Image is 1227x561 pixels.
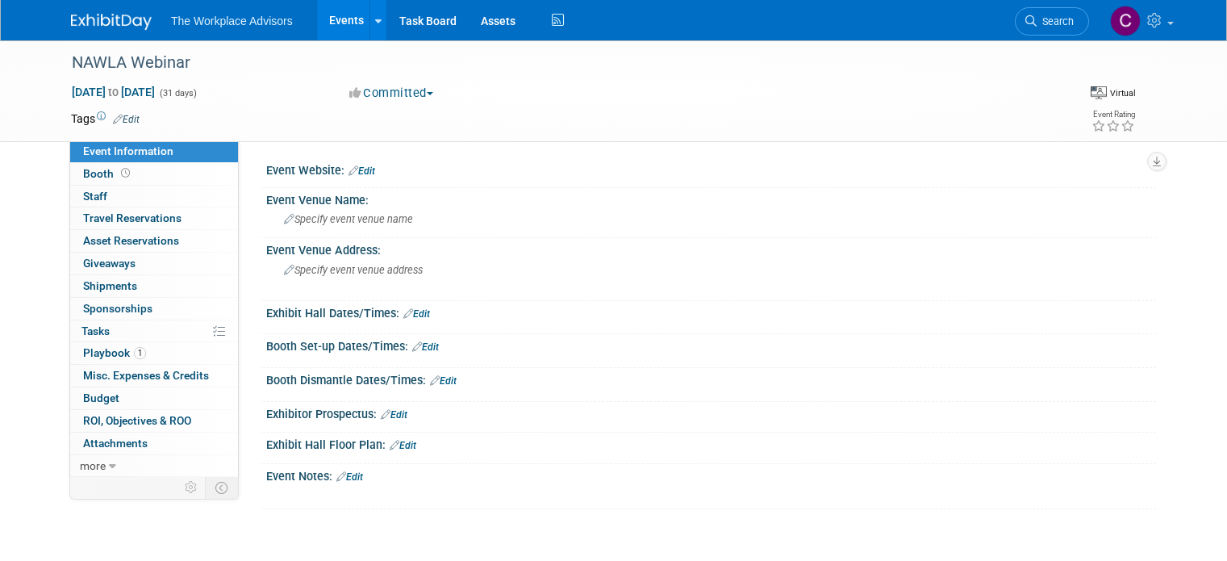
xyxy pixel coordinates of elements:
[1015,7,1089,36] a: Search
[177,477,206,498] td: Personalize Event Tab Strip
[70,253,238,274] a: Giveaways
[83,211,182,224] span: Travel Reservations
[70,140,238,162] a: Event Information
[284,264,423,276] span: Specify event venue address
[1091,111,1135,119] div: Event Rating
[70,433,238,454] a: Attachments
[1091,86,1107,99] img: Format-Virtual.png
[266,402,1156,423] div: Exhibitor Prospectus:
[390,440,416,451] a: Edit
[266,238,1156,258] div: Event Venue Address:
[1037,15,1074,27] span: Search
[348,165,375,177] a: Edit
[71,111,140,127] td: Tags
[71,85,156,99] span: [DATE] [DATE]
[70,186,238,207] a: Staff
[71,14,152,30] img: ExhibitDay
[381,409,407,421] a: Edit
[70,298,238,320] a: Sponsorships
[83,369,209,382] span: Misc. Expenses & Credits
[83,391,119,404] span: Budget
[83,414,191,427] span: ROI, Objectives & ROO
[70,387,238,409] a: Budget
[430,375,457,387] a: Edit
[344,85,440,102] button: Committed
[70,275,238,297] a: Shipments
[1110,6,1141,36] img: Claudia St. John
[134,347,146,359] span: 1
[403,308,430,320] a: Edit
[70,230,238,252] a: Asset Reservations
[83,144,173,157] span: Event Information
[1091,84,1136,100] div: Event Format
[70,455,238,477] a: more
[412,341,439,353] a: Edit
[171,15,293,27] span: The Workplace Advisors
[979,84,1136,108] div: Event Format
[266,334,1156,355] div: Booth Set-up Dates/Times:
[70,163,238,185] a: Booth
[266,158,1156,179] div: Event Website:
[83,257,136,270] span: Giveaways
[83,437,148,450] span: Attachments
[70,342,238,364] a: Playbook1
[66,48,1045,77] div: NAWLA Webinar
[70,320,238,342] a: Tasks
[106,86,121,98] span: to
[81,324,110,337] span: Tasks
[83,167,133,180] span: Booth
[336,471,363,483] a: Edit
[83,302,152,315] span: Sponsorships
[70,410,238,432] a: ROI, Objectives & ROO
[70,365,238,387] a: Misc. Expenses & Credits
[266,301,1156,322] div: Exhibit Hall Dates/Times:
[158,88,197,98] span: (31 days)
[80,459,106,472] span: more
[83,346,146,359] span: Playbook
[83,234,179,247] span: Asset Reservations
[70,207,238,229] a: Travel Reservations
[113,114,140,125] a: Edit
[266,188,1156,208] div: Event Venue Name:
[1109,87,1136,99] div: Virtual
[206,477,239,498] td: Toggle Event Tabs
[83,190,107,203] span: Staff
[266,464,1156,485] div: Event Notes:
[83,279,137,292] span: Shipments
[266,433,1156,454] div: Exhibit Hall Floor Plan:
[284,213,413,225] span: Specify event venue name
[266,368,1156,389] div: Booth Dismantle Dates/Times:
[118,167,133,179] span: Booth not reserved yet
